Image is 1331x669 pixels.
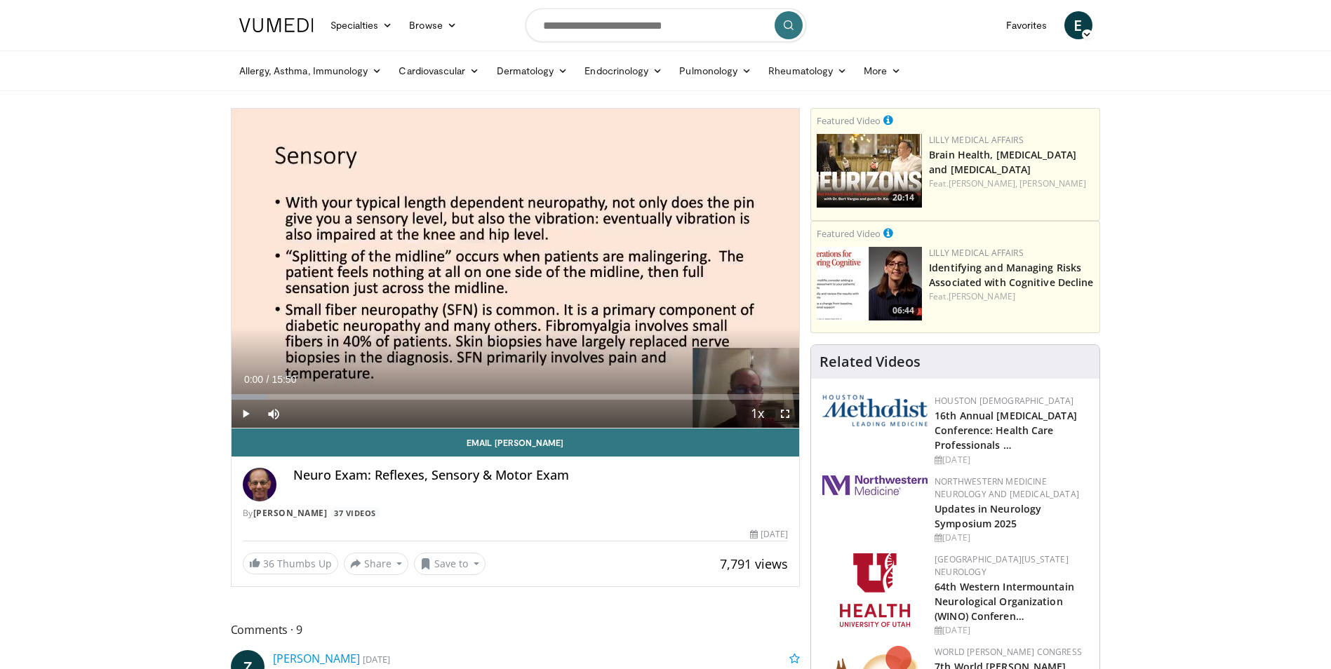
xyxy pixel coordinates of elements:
a: Dermatology [488,57,577,85]
button: Play [232,400,260,428]
img: 5e4488cc-e109-4a4e-9fd9-73bb9237ee91.png.150x105_q85_autocrop_double_scale_upscale_version-0.2.png [822,395,928,426]
a: Pulmonology [671,57,760,85]
a: Cardiovascular [390,57,488,85]
button: Mute [260,400,288,428]
a: Houston [DEMOGRAPHIC_DATA] [935,395,1074,407]
div: Progress Bar [232,394,800,400]
div: Feat. [929,177,1094,190]
span: Comments 9 [231,621,801,639]
button: Fullscreen [771,400,799,428]
a: [PERSON_NAME] [273,651,360,666]
a: Lilly Medical Affairs [929,134,1024,146]
a: More [855,57,909,85]
button: Save to [414,553,486,575]
span: 15:50 [272,374,296,385]
h4: Related Videos [820,353,921,370]
a: [GEOGRAPHIC_DATA][US_STATE] Neurology [935,553,1069,578]
div: By [243,507,789,520]
span: 06:44 [888,304,918,317]
a: E [1064,11,1092,39]
img: ca157f26-4c4a-49fd-8611-8e91f7be245d.png.150x105_q85_crop-smart_upscale.jpg [817,134,922,208]
a: [PERSON_NAME], [949,177,1017,189]
a: [PERSON_NAME] [1019,177,1086,189]
a: Endocrinology [576,57,671,85]
a: Northwestern Medicine Neurology and [MEDICAL_DATA] [935,475,1079,500]
div: [DATE] [935,532,1088,544]
img: fc5f84e2-5eb7-4c65-9fa9-08971b8c96b8.jpg.150x105_q85_crop-smart_upscale.jpg [817,247,922,320]
a: Email [PERSON_NAME] [232,428,800,457]
span: 0:00 [244,374,263,385]
small: Featured Video [817,114,881,127]
img: 2a462fb6-9365-492a-ac79-3166a6f924d8.png.150x105_q85_autocrop_double_scale_upscale_version-0.2.jpg [822,475,928,495]
a: Identifying and Managing Risks Associated with Cognitive Decline [929,261,1093,289]
a: Favorites [998,11,1056,39]
video-js: Video Player [232,109,800,428]
h4: Neuro Exam: Reflexes, Sensory & Motor Exam [293,468,789,483]
a: Updates in Neurology Symposium 2025 [935,502,1041,530]
img: f6362829-b0a3-407d-a044-59546adfd345.png.150x105_q85_autocrop_double_scale_upscale_version-0.2.png [840,553,910,627]
a: Allergy, Asthma, Immunology [231,57,391,85]
span: 20:14 [888,191,918,204]
a: 06:44 [817,247,922,320]
a: Lilly Medical Affairs [929,247,1024,259]
small: Featured Video [817,227,881,240]
div: [DATE] [750,528,788,541]
a: 36 Thumbs Up [243,553,338,574]
small: [DATE] [363,653,390,665]
a: 64th Western Intermountain Neurological Organization (WINO) Conferen… [935,580,1074,623]
span: 36 [263,557,274,570]
a: 16th Annual [MEDICAL_DATA] Conference: Health Care Professionals … [935,409,1077,452]
button: Share [344,553,409,575]
button: Playback Rate [743,400,771,428]
a: [PERSON_NAME] [253,507,328,519]
div: Feat. [929,290,1094,303]
span: / [267,374,269,385]
div: [DATE] [935,624,1088,637]
a: Brain Health, [MEDICAL_DATA] and [MEDICAL_DATA] [929,148,1076,176]
img: Avatar [243,468,276,501]
input: Search topics, interventions [526,8,806,42]
img: VuMedi Logo [239,18,314,32]
a: World [PERSON_NAME] Congress [935,646,1082,658]
a: [PERSON_NAME] [949,290,1015,302]
a: 37 Videos [330,507,381,519]
a: Rheumatology [760,57,855,85]
a: Browse [401,11,465,39]
span: 7,791 views [720,555,788,572]
div: [DATE] [935,454,1088,466]
a: Specialties [322,11,401,39]
a: 20:14 [817,134,922,208]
